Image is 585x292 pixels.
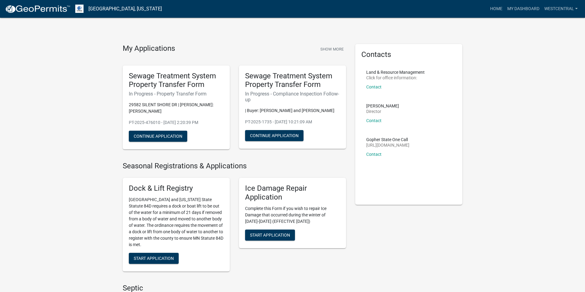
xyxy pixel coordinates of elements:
a: Contact [366,118,382,123]
a: My Dashboard [505,3,542,15]
span: Start Application [250,232,290,237]
h4: My Applications [123,44,175,53]
h4: Seasonal Registrations & Applications [123,162,346,170]
p: | Buyer: [PERSON_NAME] and [PERSON_NAME] [245,107,340,114]
a: Contact [366,84,382,89]
a: Home [488,3,505,15]
h5: Sewage Treatment System Property Transfer Form [245,72,340,89]
p: Click for office information: [366,76,425,80]
h6: In Progress - Property Transfer Form [129,91,224,97]
span: Start Application [134,256,174,260]
a: Contact [366,152,382,157]
p: Complete this Form if you wish to repair Ice Damage that occurred during the winter of [DATE]-[DA... [245,205,340,225]
a: westcentral [542,3,580,15]
p: PT-2025-476010 - [DATE] 2:20:39 PM [129,119,224,126]
p: [GEOGRAPHIC_DATA] and [US_STATE] State Statute 84D requires a dock or boat lift to be out of the ... [129,197,224,248]
p: Land & Resource Management [366,70,425,74]
h6: In Progress - Compliance Inspection Follow-up [245,91,340,103]
button: Start Application [245,230,295,241]
p: PT-2025-1735 - [DATE] 10:21:09 AM [245,119,340,125]
img: Otter Tail County, Minnesota [75,5,84,13]
p: Gopher State One Call [366,137,409,142]
h5: Contacts [361,50,456,59]
p: Director [366,109,399,114]
button: Continue Application [245,130,304,141]
button: Continue Application [129,131,187,142]
p: [PERSON_NAME] [366,104,399,108]
a: [GEOGRAPHIC_DATA], [US_STATE] [88,4,162,14]
h5: Dock & Lift Registry [129,184,224,193]
p: [URL][DOMAIN_NAME] [366,143,409,147]
p: 29582 SILENT SHORE DR | [PERSON_NAME]: [PERSON_NAME] [129,102,224,114]
h5: Sewage Treatment System Property Transfer Form [129,72,224,89]
button: Show More [318,44,346,54]
h5: Ice Damage Repair Application [245,184,340,202]
button: Start Application [129,253,179,264]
